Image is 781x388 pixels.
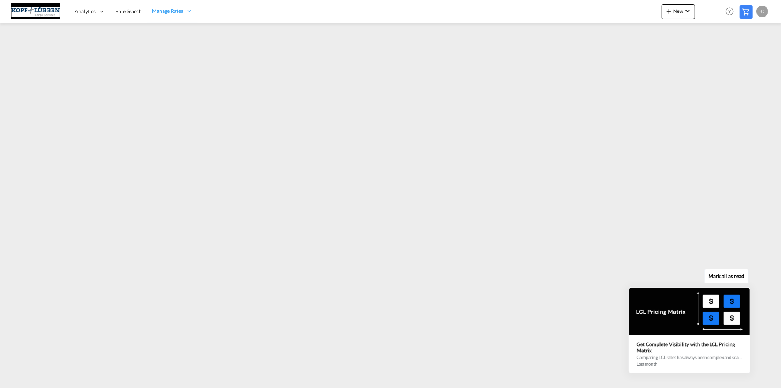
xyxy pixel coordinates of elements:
md-icon: icon-plus 400-fg [665,7,673,15]
span: Manage Rates [152,7,183,15]
span: Help [724,5,736,18]
div: C [756,6,768,17]
span: New [665,8,692,14]
md-icon: icon-chevron-down [683,7,692,15]
button: icon-plus 400-fgNewicon-chevron-down [662,4,695,19]
img: 25cf3bb0aafc11ee9c4fdbd399af7748.JPG [11,3,60,20]
span: Analytics [75,8,96,15]
span: Rate Search [115,8,142,14]
div: Help [724,5,740,18]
